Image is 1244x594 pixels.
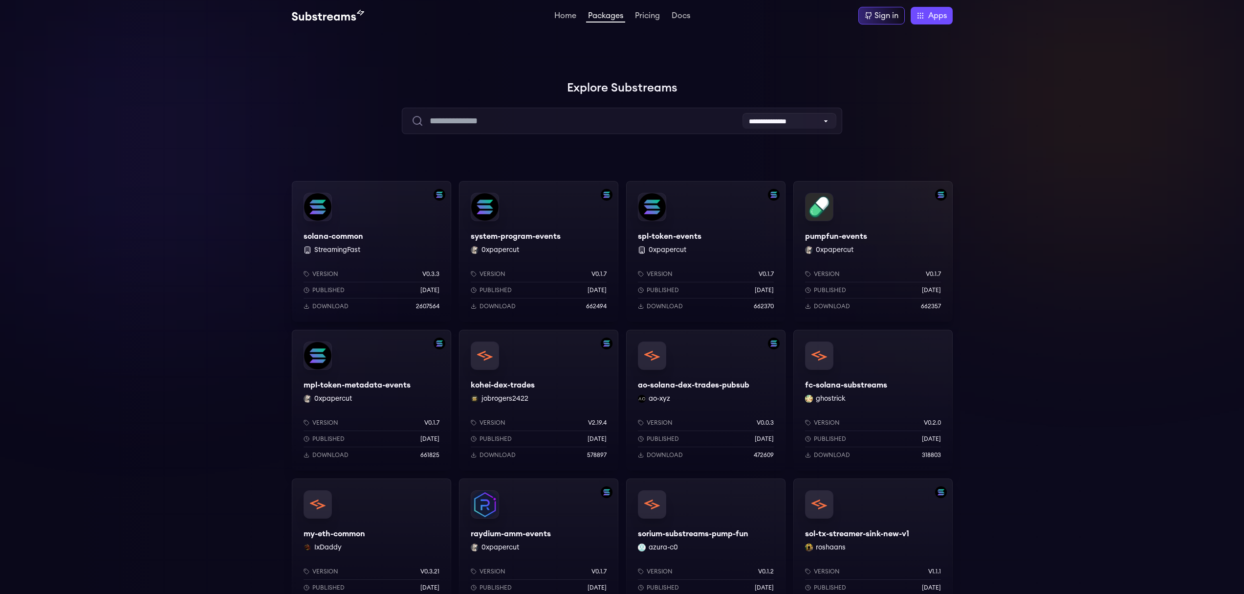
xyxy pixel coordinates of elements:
p: v0.1.7 [926,270,941,278]
a: Filter by solana networksolana-commonsolana-common StreamingFastVersionv0.3.3Published[DATE]Downl... [292,181,451,322]
p: Download [647,451,683,459]
p: v0.1.7 [759,270,774,278]
a: Docs [670,12,692,22]
img: Filter by solana network [434,338,445,349]
a: Filter by solana networkao-solana-dex-trades-pubsubao-solana-dex-trades-pubsubao-xyz ao-xyzVersio... [626,330,786,471]
p: 661825 [420,451,439,459]
p: Published [312,584,345,592]
p: Download [814,302,850,310]
p: v0.1.7 [591,568,607,575]
p: Published [647,584,679,592]
p: Version [480,419,505,427]
p: [DATE] [420,584,439,592]
p: Published [814,584,846,592]
p: Published [814,286,846,294]
p: Download [312,451,349,459]
button: 0xpapercut [816,245,853,255]
a: Filter by solana networkmpl-token-metadata-eventsmpl-token-metadata-events0xpapercut 0xpapercutVe... [292,330,451,471]
a: Pricing [633,12,662,22]
p: 662357 [921,302,941,310]
p: 662370 [754,302,774,310]
p: [DATE] [922,435,941,443]
p: [DATE] [420,286,439,294]
button: jobrogers2422 [481,394,528,404]
button: roshaans [816,543,846,552]
p: Version [647,270,673,278]
button: 0xpapercut [649,245,686,255]
span: Apps [928,10,947,22]
p: Published [480,435,512,443]
p: Version [647,419,673,427]
a: Home [552,12,578,22]
p: Published [312,286,345,294]
p: [DATE] [755,286,774,294]
p: Download [814,451,850,459]
p: Version [647,568,673,575]
p: [DATE] [755,435,774,443]
p: Download [480,451,516,459]
p: Published [480,286,512,294]
a: fc-solana-substreamsfc-solana-substreamsghostrick ghostrickVersionv0.2.0Published[DATE]Download31... [793,330,953,471]
img: Filter by solana network [601,338,612,349]
p: [DATE] [755,584,774,592]
p: [DATE] [420,435,439,443]
p: [DATE] [922,286,941,294]
p: [DATE] [588,286,607,294]
button: 0xpapercut [481,245,519,255]
p: 2607564 [416,302,439,310]
img: Filter by solana network [935,189,947,201]
p: Version [814,270,840,278]
img: Filter by solana network [601,486,612,498]
p: Download [480,302,516,310]
p: 318803 [922,451,941,459]
p: Version [814,419,840,427]
p: Published [814,435,846,443]
p: Published [480,584,512,592]
a: Filter by solana networksystem-program-eventssystem-program-events0xpapercut 0xpapercutVersionv0.... [459,181,618,322]
button: 0xpapercut [481,543,519,552]
p: [DATE] [588,584,607,592]
img: Filter by solana network [935,486,947,498]
p: v0.2.0 [924,419,941,427]
p: v0.3.3 [422,270,439,278]
button: 0xpapercut [314,394,352,404]
p: Version [312,270,338,278]
img: Substream's logo [292,10,364,22]
p: Version [480,270,505,278]
p: Published [647,435,679,443]
p: v0.1.2 [758,568,774,575]
p: Published [312,435,345,443]
p: 472609 [754,451,774,459]
img: Filter by solana network [768,338,780,349]
p: Download [647,302,683,310]
button: ao-xyz [649,394,670,404]
p: Published [647,286,679,294]
p: [DATE] [922,584,941,592]
p: v0.3.21 [420,568,439,575]
p: v0.0.3 [757,419,774,427]
h1: Explore Substreams [292,78,953,98]
button: azura-c0 [649,543,678,552]
p: Version [814,568,840,575]
p: v1.1.1 [928,568,941,575]
a: Sign in [858,7,905,24]
div: Sign in [874,10,898,22]
a: Filter by solana networkspl-token-eventsspl-token-events 0xpapercutVersionv0.1.7Published[DATE]Do... [626,181,786,322]
p: v0.1.7 [424,419,439,427]
p: v0.1.7 [591,270,607,278]
a: Filter by solana networkkohei-dex-tradeskohei-dex-tradesjobrogers2422 jobrogers2422Versionv2.19.4... [459,330,618,471]
p: Version [312,419,338,427]
button: ghostrick [816,394,846,404]
p: Version [480,568,505,575]
a: Packages [586,12,625,23]
p: 662494 [586,302,607,310]
p: Download [312,302,349,310]
button: IxDaddy [314,543,342,552]
img: Filter by solana network [601,189,612,201]
p: v2.19.4 [588,419,607,427]
img: Filter by solana network [434,189,445,201]
p: [DATE] [588,435,607,443]
a: Filter by solana networkpumpfun-eventspumpfun-events0xpapercut 0xpapercutVersionv0.1.7Published[D... [793,181,953,322]
img: Filter by solana network [768,189,780,201]
p: Version [312,568,338,575]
